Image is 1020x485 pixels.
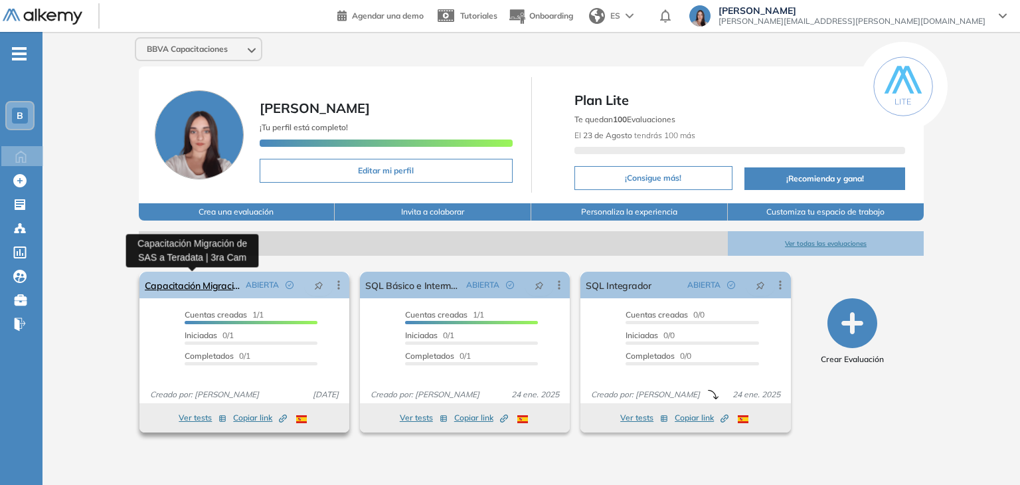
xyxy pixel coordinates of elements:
[727,281,735,289] span: check-circle
[744,167,905,190] button: ¡Recomienda y gana!
[400,410,448,426] button: Ver tests
[954,421,1020,485] div: Widget de chat
[179,410,226,426] button: Ver tests
[185,310,264,320] span: 1/1
[246,279,279,291] span: ABIERTA
[719,5,985,16] span: [PERSON_NAME]
[307,389,344,401] span: [DATE]
[574,166,733,190] button: ¡Consigue más!
[535,280,544,290] span: pushpin
[405,351,471,361] span: 0/1
[583,130,632,140] b: 23 de Agosto
[260,159,513,183] button: Editar mi perfil
[3,9,82,25] img: Logo
[613,114,627,124] b: 100
[296,415,307,423] img: ESP
[626,310,705,320] span: 0/0
[525,274,554,296] button: pushpin
[454,410,508,426] button: Copiar link
[352,11,424,21] span: Agendar una demo
[260,122,348,132] span: ¡Tu perfil está completo!
[954,421,1020,485] iframe: Chat Widget
[139,231,728,256] span: Evaluaciones abiertas
[314,280,323,290] span: pushpin
[506,389,564,401] span: 24 ene. 2025
[17,110,23,121] span: B
[12,52,27,55] i: -
[233,410,287,426] button: Copiar link
[405,310,467,320] span: Cuentas creadas
[586,272,651,298] a: SQL Integrador
[405,351,454,361] span: Completados
[675,410,728,426] button: Copiar link
[155,90,244,179] img: Foto de perfil
[145,389,264,401] span: Creado por: [PERSON_NAME]
[728,203,924,221] button: Customiza tu espacio de trabajo
[687,279,721,291] span: ABIERTA
[589,8,605,24] img: world
[574,114,675,124] span: Te quedan Evaluaciones
[517,415,528,423] img: ESP
[574,90,906,110] span: Plan Lite
[626,330,658,340] span: Iniciadas
[574,130,695,140] span: El tendrás 100 más
[727,389,786,401] span: 24 ene. 2025
[233,412,287,424] span: Copiar link
[405,330,438,340] span: Iniciadas
[626,351,691,361] span: 0/0
[139,203,335,221] button: Crea una evaluación
[405,310,484,320] span: 1/1
[506,281,514,289] span: check-circle
[626,330,675,340] span: 0/0
[185,330,217,340] span: Iniciadas
[738,415,748,423] img: ESP
[586,389,705,401] span: Creado por: [PERSON_NAME]
[454,412,508,424] span: Copiar link
[620,410,668,426] button: Ver tests
[337,7,424,23] a: Agendar una demo
[821,353,884,365] span: Crear Evaluación
[260,100,370,116] span: [PERSON_NAME]
[531,203,728,221] button: Personaliza la experiencia
[719,16,985,27] span: [PERSON_NAME][EMAIL_ADDRESS][PERSON_NAME][DOMAIN_NAME]
[626,13,634,19] img: arrow
[405,330,454,340] span: 0/1
[335,203,531,221] button: Invita a colaborar
[365,389,485,401] span: Creado por: [PERSON_NAME]
[145,272,240,298] a: Capacitación Migración de SAS a Teradata | 3ra Cam
[529,11,573,21] span: Onboarding
[821,298,884,365] button: Crear Evaluación
[466,279,499,291] span: ABIERTA
[675,412,728,424] span: Copiar link
[756,280,765,290] span: pushpin
[185,330,234,340] span: 0/1
[147,44,228,54] span: BBVA Capacitaciones
[365,272,461,298] a: SQL Básico e Intermedio
[626,351,675,361] span: Completados
[126,234,259,267] div: Capacitación Migración de SAS a Teradata | 3ra Cam
[304,274,333,296] button: pushpin
[460,11,497,21] span: Tutoriales
[185,351,250,361] span: 0/1
[610,10,620,22] span: ES
[185,310,247,320] span: Cuentas creadas
[508,2,573,31] button: Onboarding
[185,351,234,361] span: Completados
[286,281,294,289] span: check-circle
[626,310,688,320] span: Cuentas creadas
[746,274,775,296] button: pushpin
[728,231,924,256] button: Ver todas las evaluaciones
